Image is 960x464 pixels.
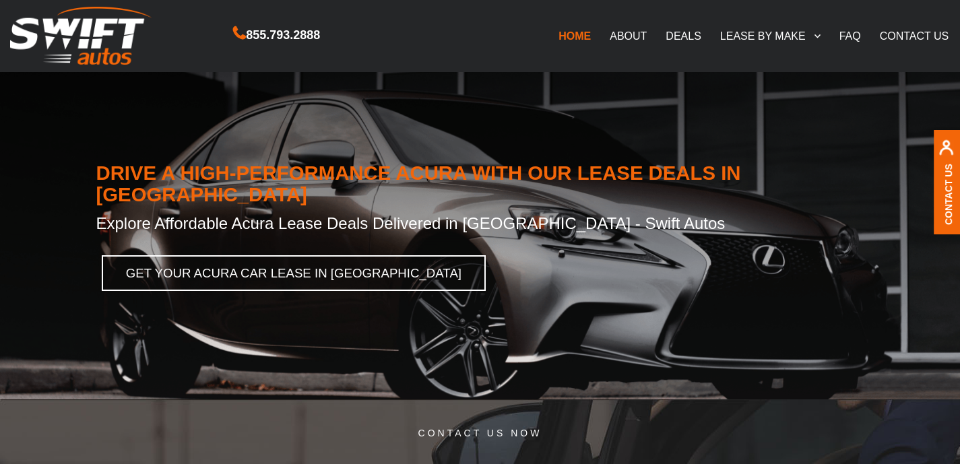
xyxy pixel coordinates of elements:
a: LEASE BY MAKE [711,22,830,50]
a: FAQ [830,22,870,50]
a: HOME [549,22,600,50]
a: DEALS [656,22,710,50]
a: Contact Us [943,164,954,225]
h2: Explore Affordable Acura Lease Deals Delivered in [GEOGRAPHIC_DATA] - Swift Autos [96,205,864,234]
h5: CONTACT US NOW [9,428,951,448]
a: 855.793.2888 [233,30,320,41]
a: CONTACT US [870,22,959,50]
img: contact us, iconuser [938,139,954,163]
h1: DRIVE A HIGH-PERFORMANCE ACURA WITH OUR LEASE DEALS IN [GEOGRAPHIC_DATA] [96,162,864,206]
a: ABOUT [600,22,656,50]
a: GET YOUR ACURA CAR LEASE IN [GEOGRAPHIC_DATA] [102,255,486,291]
span: 855.793.2888 [246,26,320,45]
img: Swift Autos [10,7,152,65]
